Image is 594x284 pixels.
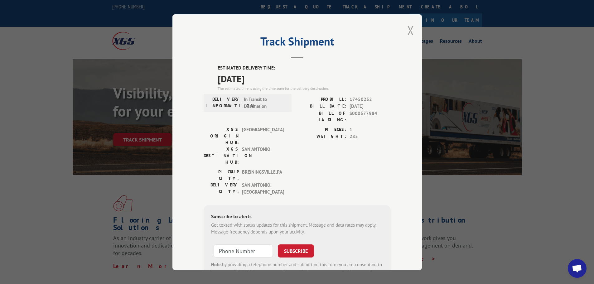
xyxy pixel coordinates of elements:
label: BILL DATE: [297,103,346,110]
label: BILL OF LADING: [297,110,346,123]
label: PIECES: [297,126,346,133]
label: DELIVERY INFORMATION: [205,96,241,110]
span: [DATE] [350,103,391,110]
span: 285 [350,133,391,140]
div: Subscribe to alerts [211,212,383,221]
label: DELIVERY CITY: [204,181,239,195]
span: BREININGSVILLE , PA [242,168,284,181]
span: [DATE] [218,71,391,85]
strong: Note: [211,261,222,267]
label: PICKUP CITY: [204,168,239,181]
label: ESTIMATED DELIVERY TIME: [218,65,391,72]
label: XGS ORIGIN HUB: [204,126,239,146]
h2: Track Shipment [204,37,391,49]
label: PROBILL: [297,96,346,103]
div: by providing a telephone number and submitting this form you are consenting to be contacted by SM... [211,261,383,282]
span: SAN ANTONIO [242,146,284,165]
input: Phone Number [214,244,273,257]
div: Open chat [568,259,587,278]
button: SUBSCRIBE [278,244,314,257]
span: In Transit to Destination [244,96,286,110]
button: Close modal [407,22,414,39]
span: SAN ANTONIO , [GEOGRAPHIC_DATA] [242,181,284,195]
label: XGS DESTINATION HUB: [204,146,239,165]
label: WEIGHT: [297,133,346,140]
span: 1 [350,126,391,133]
span: S000577984 [350,110,391,123]
div: Get texted with status updates for this shipment. Message and data rates may apply. Message frequ... [211,221,383,235]
span: 17450252 [350,96,391,103]
div: The estimated time is using the time zone for the delivery destination. [218,85,391,91]
span: [GEOGRAPHIC_DATA] [242,126,284,146]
